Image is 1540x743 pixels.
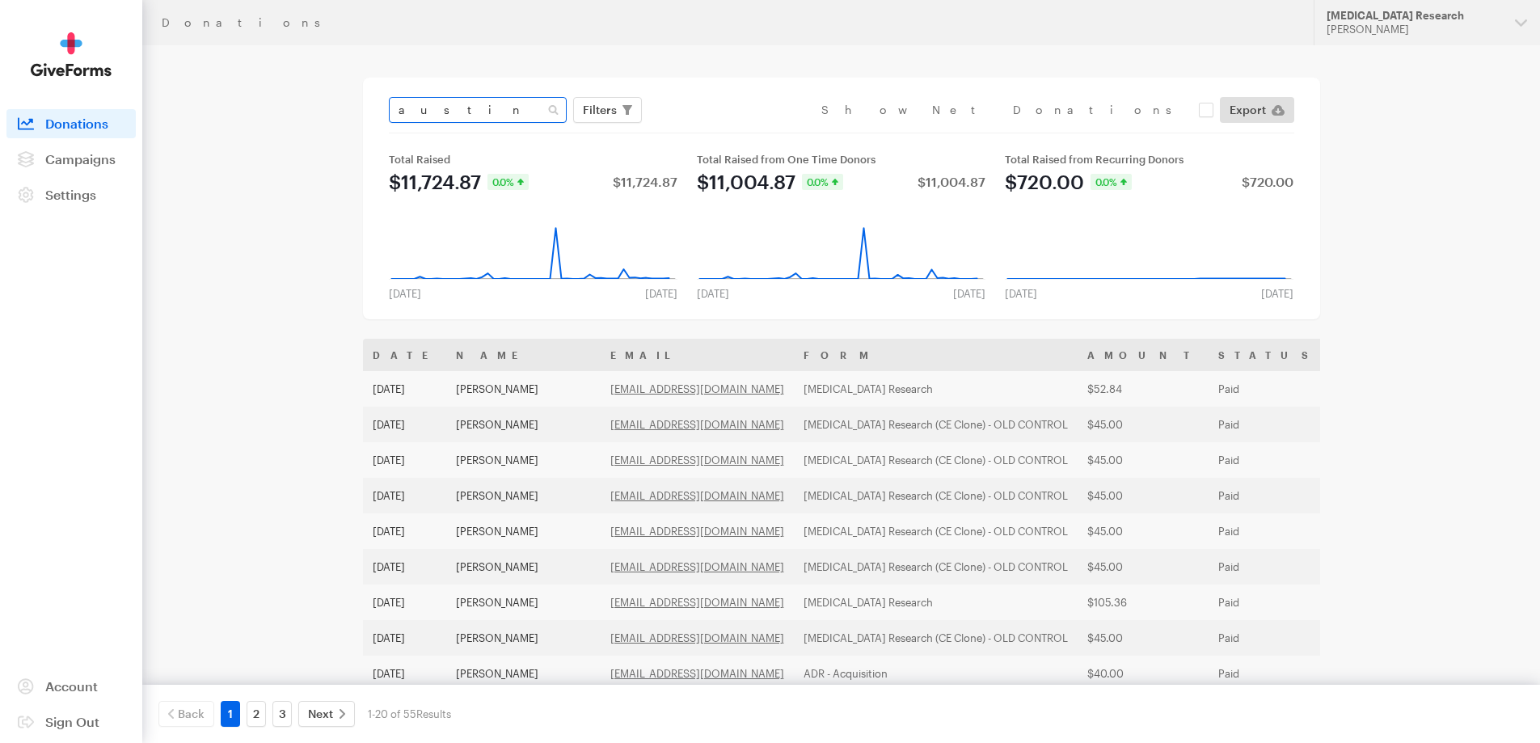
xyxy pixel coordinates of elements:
td: [PERSON_NAME] [446,407,601,442]
div: [PERSON_NAME] [1327,23,1502,36]
span: Campaigns [45,151,116,167]
td: [PERSON_NAME] [446,478,601,513]
td: [DATE] [363,585,446,620]
a: 3 [272,701,292,727]
a: [EMAIL_ADDRESS][DOMAIN_NAME] [610,382,784,395]
div: [DATE] [379,287,431,300]
div: $720.00 [1242,175,1293,188]
div: 0.0% [487,174,529,190]
span: Next [308,704,333,724]
div: 1-20 of 55 [368,701,451,727]
a: [EMAIL_ADDRESS][DOMAIN_NAME] [610,560,784,573]
div: 0.0% [802,174,843,190]
div: $11,004.87 [918,175,985,188]
td: $52.84 [1078,371,1209,407]
td: [PERSON_NAME] [446,371,601,407]
a: [EMAIL_ADDRESS][DOMAIN_NAME] [610,489,784,502]
th: Date [363,339,446,371]
a: [EMAIL_ADDRESS][DOMAIN_NAME] [610,525,784,538]
span: Export [1230,100,1266,120]
td: $45.00 [1078,513,1209,549]
div: [DATE] [687,287,739,300]
td: $105.36 [1078,585,1209,620]
td: Paid [1209,620,1327,656]
th: Form [794,339,1078,371]
td: [DATE] [363,442,446,478]
a: Settings [6,180,136,209]
a: [EMAIL_ADDRESS][DOMAIN_NAME] [610,631,784,644]
th: Name [446,339,601,371]
td: $45.00 [1078,407,1209,442]
td: [MEDICAL_DATA] Research (CE Clone) - OLD CONTROL [794,442,1078,478]
td: [DATE] [363,620,446,656]
td: $45.00 [1078,620,1209,656]
a: Export [1220,97,1294,123]
td: [PERSON_NAME] [446,549,601,585]
a: Next [298,701,355,727]
div: [DATE] [1251,287,1303,300]
button: Filters [573,97,642,123]
div: [DATE] [635,287,687,300]
td: $45.00 [1078,549,1209,585]
div: $720.00 [1005,172,1084,192]
td: [MEDICAL_DATA] Research [794,371,1078,407]
td: Paid [1209,656,1327,691]
div: Total Raised from One Time Donors [697,153,985,166]
td: [PERSON_NAME] [446,513,601,549]
td: $45.00 [1078,478,1209,513]
td: Paid [1209,371,1327,407]
td: Paid [1209,549,1327,585]
td: Paid [1209,585,1327,620]
th: Email [601,339,794,371]
div: 0.0% [1091,174,1132,190]
td: [PERSON_NAME] [446,585,601,620]
td: Paid [1209,442,1327,478]
span: Sign Out [45,714,99,729]
span: Account [45,678,98,694]
td: [DATE] [363,656,446,691]
div: [DATE] [995,287,1047,300]
a: Campaigns [6,145,136,174]
a: Donations [6,109,136,138]
td: ADR - Acquisition [794,656,1078,691]
div: [MEDICAL_DATA] Research [1327,9,1502,23]
th: Status [1209,339,1327,371]
div: [DATE] [943,287,995,300]
td: [MEDICAL_DATA] Research (CE Clone) - OLD CONTROL [794,407,1078,442]
td: [MEDICAL_DATA] Research (CE Clone) - OLD CONTROL [794,620,1078,656]
td: [PERSON_NAME] [446,442,601,478]
td: [DATE] [363,407,446,442]
a: [EMAIL_ADDRESS][DOMAIN_NAME] [610,667,784,680]
div: $11,724.87 [613,175,677,188]
span: Filters [583,100,617,120]
td: [DATE] [363,549,446,585]
td: [DATE] [363,513,446,549]
div: $11,724.87 [389,172,481,192]
a: Account [6,672,136,701]
a: 2 [247,701,266,727]
td: [MEDICAL_DATA] Research (CE Clone) - OLD CONTROL [794,478,1078,513]
div: Total Raised [389,153,677,166]
span: Donations [45,116,108,131]
td: [PERSON_NAME] [446,620,601,656]
td: $40.00 [1078,656,1209,691]
td: [MEDICAL_DATA] Research [794,585,1078,620]
td: [DATE] [363,371,446,407]
a: Sign Out [6,707,136,737]
span: Settings [45,187,96,202]
td: [DATE] [363,478,446,513]
td: Paid [1209,478,1327,513]
td: $45.00 [1078,442,1209,478]
a: [EMAIL_ADDRESS][DOMAIN_NAME] [610,596,784,609]
td: Paid [1209,407,1327,442]
td: [PERSON_NAME] [446,656,601,691]
div: $11,004.87 [697,172,795,192]
td: Paid [1209,513,1327,549]
span: Results [416,707,451,720]
td: [MEDICAL_DATA] Research (CE Clone) - OLD CONTROL [794,513,1078,549]
a: [EMAIL_ADDRESS][DOMAIN_NAME] [610,454,784,466]
img: GiveForms [31,32,112,77]
a: [EMAIL_ADDRESS][DOMAIN_NAME] [610,418,784,431]
input: Search Name & Email [389,97,567,123]
td: [MEDICAL_DATA] Research (CE Clone) - OLD CONTROL [794,549,1078,585]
